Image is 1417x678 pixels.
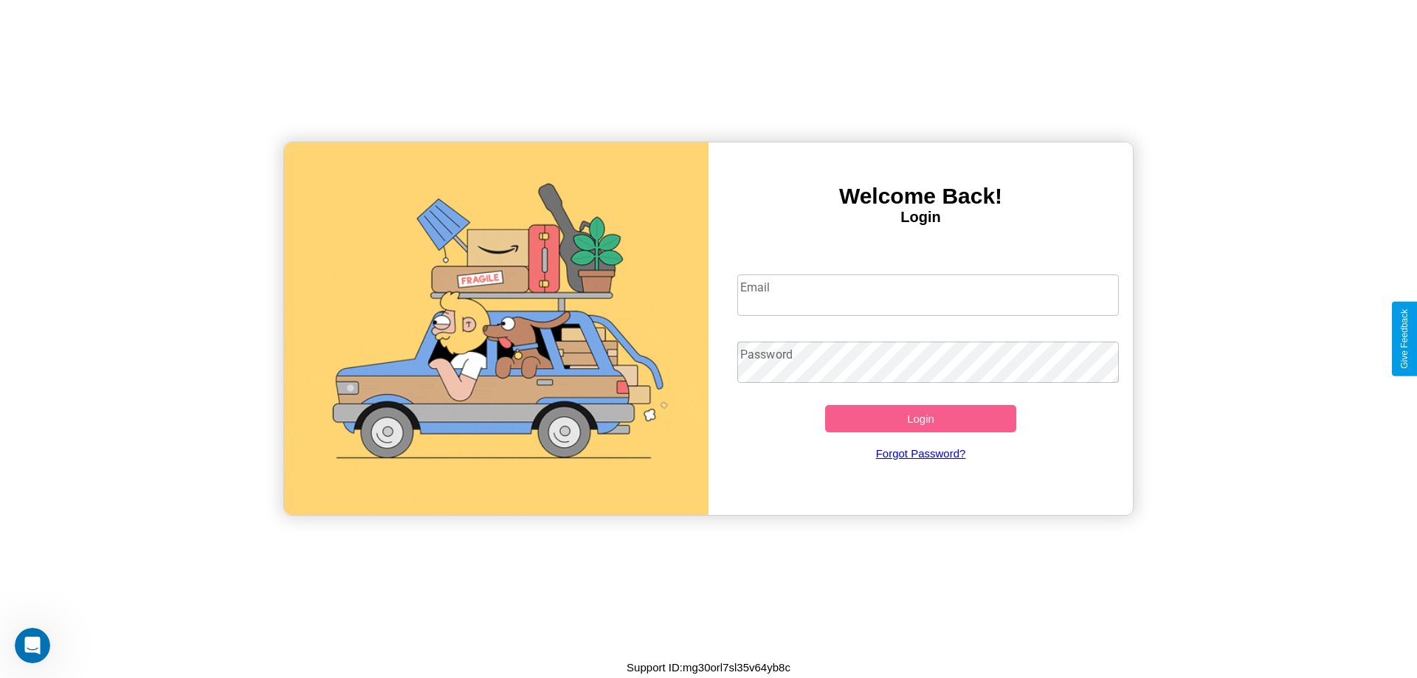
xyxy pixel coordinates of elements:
[15,628,50,663] iframe: Intercom live chat
[825,405,1016,432] button: Login
[1399,309,1410,369] div: Give Feedback
[708,209,1133,226] h4: Login
[284,142,708,515] img: gif
[730,432,1112,474] a: Forgot Password?
[627,657,790,677] p: Support ID: mg30orl7sl35v64yb8c
[708,184,1133,209] h3: Welcome Back!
